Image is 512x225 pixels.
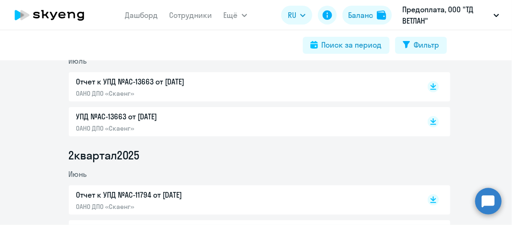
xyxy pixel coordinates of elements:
[76,189,408,211] a: Отчет к УПД №AC-11794 от [DATE]ОАНО ДПО «Скаенг»
[414,39,439,50] div: Фильтр
[76,111,408,133] a: УПД №AC-13663 от [DATE]ОАНО ДПО «Скаенг»
[76,124,274,133] p: ОАНО ДПО «Скаенг»
[76,189,274,200] p: Отчет к УПД №AC-11794 от [DATE]
[342,6,392,25] button: Балансbalance
[170,10,212,20] a: Сотрудники
[224,9,238,21] span: Ещё
[76,76,408,98] a: Отчет к УПД №AC-13663 от [DATE]ОАНО ДПО «Скаенг»
[76,202,274,211] p: ОАНО ДПО «Скаенг»
[224,6,247,25] button: Ещё
[398,4,504,26] button: Предоплата, ООО "ТД ВЕТЛАН"
[69,148,450,163] li: 2 квартал 2025
[69,56,87,66] span: Июль
[125,10,158,20] a: Дашборд
[303,37,390,54] button: Поиск за период
[402,4,490,26] p: Предоплата, ООО "ТД ВЕТЛАН"
[69,169,87,179] span: Июнь
[377,10,386,20] img: balance
[76,111,274,122] p: УПД №AC-13663 от [DATE]
[322,39,382,50] div: Поиск за период
[281,6,312,25] button: RU
[76,76,274,87] p: Отчет к УПД №AC-13663 от [DATE]
[348,9,373,21] div: Баланс
[395,37,447,54] button: Фильтр
[76,89,274,98] p: ОАНО ДПО «Скаенг»
[288,9,296,21] span: RU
